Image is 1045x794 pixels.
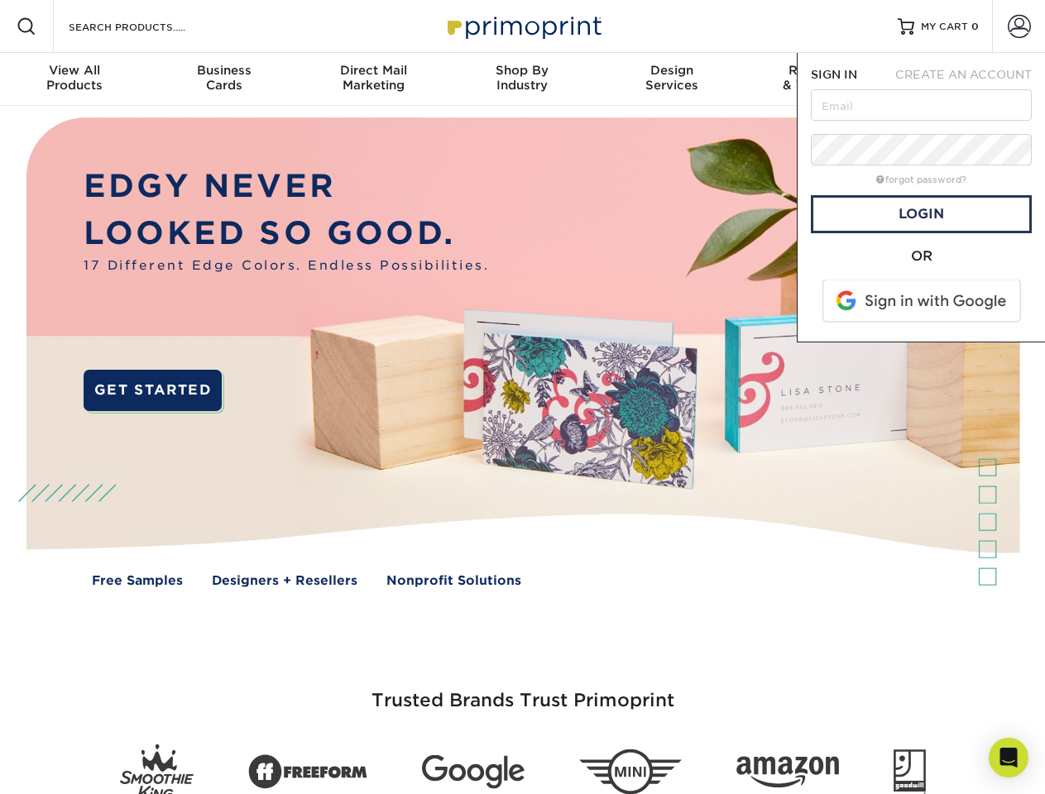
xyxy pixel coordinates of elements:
div: Marketing [299,63,448,93]
a: Designers + Resellers [212,572,357,591]
span: Direct Mail [299,63,448,78]
span: 0 [971,21,979,32]
span: Business [149,63,298,78]
input: Email [811,89,1032,121]
span: Resources [746,63,895,78]
span: Design [597,63,746,78]
img: Google [422,755,525,789]
span: SIGN IN [811,68,857,81]
input: SEARCH PRODUCTS..... [67,17,228,36]
span: Shop By [448,63,597,78]
img: Primoprint [440,8,606,44]
span: MY CART [921,20,968,34]
div: OR [811,246,1032,266]
img: Amazon [736,757,839,788]
p: LOOKED SO GOOD. [84,210,489,257]
a: Shop ByIndustry [448,53,597,106]
a: Free Samples [92,572,183,591]
span: CREATE AN ACCOUNT [895,68,1032,81]
a: DesignServices [597,53,746,106]
a: Resources& Templates [746,53,895,106]
a: Direct MailMarketing [299,53,448,106]
a: GET STARTED [84,370,222,411]
a: Nonprofit Solutions [386,572,521,591]
a: Login [811,195,1032,233]
a: BusinessCards [149,53,298,106]
img: Goodwill [894,749,926,794]
div: & Templates [746,63,895,93]
span: 17 Different Edge Colors. Endless Possibilities. [84,256,489,275]
h3: Trusted Brands Trust Primoprint [39,650,1007,731]
div: Cards [149,63,298,93]
a: forgot password? [876,175,966,185]
div: Open Intercom Messenger [989,738,1028,777]
div: Industry [448,63,597,93]
p: EDGY NEVER [84,163,489,210]
div: Services [597,63,746,93]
